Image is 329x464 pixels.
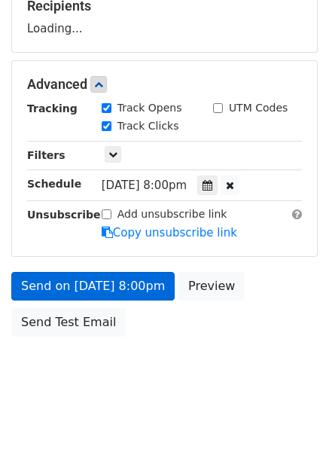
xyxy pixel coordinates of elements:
[27,178,81,190] strong: Schedule
[27,102,78,114] strong: Tracking
[117,206,227,222] label: Add unsubscribe link
[229,100,288,116] label: UTM Codes
[27,209,101,221] strong: Unsubscribe
[27,149,65,161] strong: Filters
[102,179,187,192] span: [DATE] 8:00pm
[178,272,245,301] a: Preview
[254,392,329,464] iframe: Chat Widget
[117,118,179,134] label: Track Clicks
[117,100,182,116] label: Track Opens
[11,272,175,301] a: Send on [DATE] 8:00pm
[11,308,126,337] a: Send Test Email
[27,76,302,93] h5: Advanced
[102,226,237,240] a: Copy unsubscribe link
